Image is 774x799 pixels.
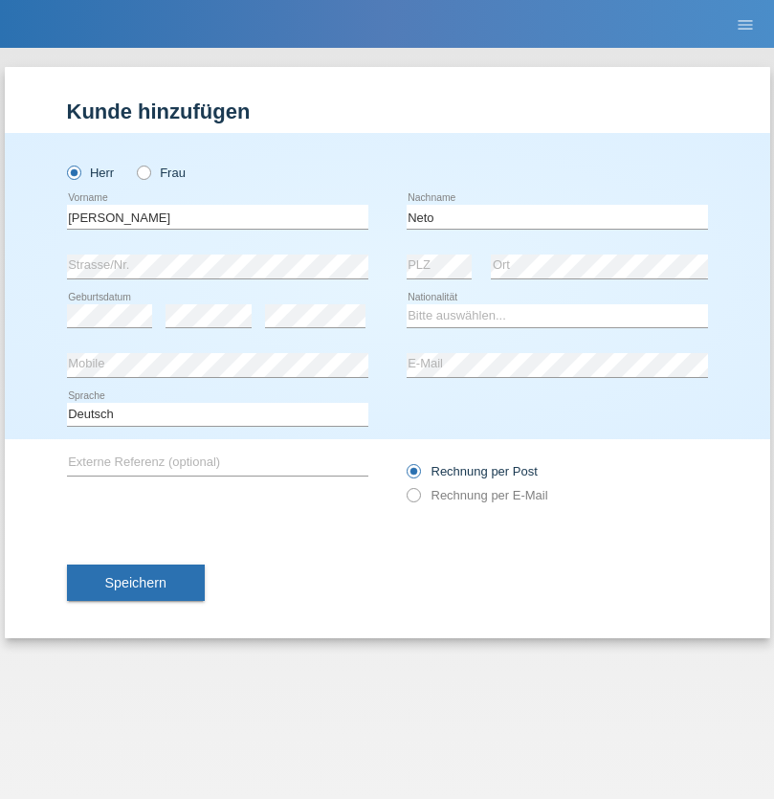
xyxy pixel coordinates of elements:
[67,565,205,601] button: Speichern
[105,575,166,590] span: Speichern
[407,488,419,512] input: Rechnung per E-Mail
[67,100,708,123] h1: Kunde hinzufügen
[137,166,149,178] input: Frau
[407,464,538,478] label: Rechnung per Post
[407,464,419,488] input: Rechnung per Post
[407,488,548,502] label: Rechnung per E-Mail
[137,166,186,180] label: Frau
[736,15,755,34] i: menu
[67,166,115,180] label: Herr
[726,18,764,30] a: menu
[67,166,79,178] input: Herr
